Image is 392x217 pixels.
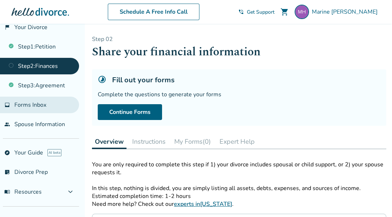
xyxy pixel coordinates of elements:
p: Step 0 2 [92,35,386,43]
p: Estimated completion time: 1-2 hours [92,192,386,200]
span: Get Support [247,9,275,15]
p: You are only required to complete this step if 1) your divorce includes spousal or child support,... [92,161,386,176]
span: Marine [PERSON_NAME] [312,8,381,16]
div: Complete the questions to generate your forms [98,91,381,98]
a: Schedule A Free Info Call [108,4,199,20]
iframe: Chat Widget [356,183,392,217]
p: Need more help? Check out our . [92,200,386,208]
a: phone_in_talkGet Support [238,9,275,15]
span: list_alt_check [4,169,10,175]
span: Forms Inbox [14,101,46,109]
span: expand_more [66,188,75,196]
img: marine.havel@gmail.com [295,5,309,19]
span: flag_2 [4,24,10,30]
span: AI beta [47,149,61,156]
button: My Forms(0) [171,134,214,149]
button: Overview [92,134,126,149]
button: Instructions [129,134,169,149]
span: shopping_cart [280,8,289,16]
span: Resources [4,188,42,196]
a: experts in[US_STATE] [174,200,232,208]
p: In this step, nothing is divided, you are simply listing all assets, debts, expenses, and sources... [92,176,386,192]
span: explore [4,150,10,156]
a: Continue Forms [98,104,162,120]
span: inbox [4,102,10,108]
h1: Share your financial information [92,43,386,61]
span: phone_in_talk [238,9,244,15]
span: menu_book [4,189,10,195]
h5: Fill out your forms [112,75,175,85]
span: people [4,121,10,127]
button: Expert Help [217,134,258,149]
